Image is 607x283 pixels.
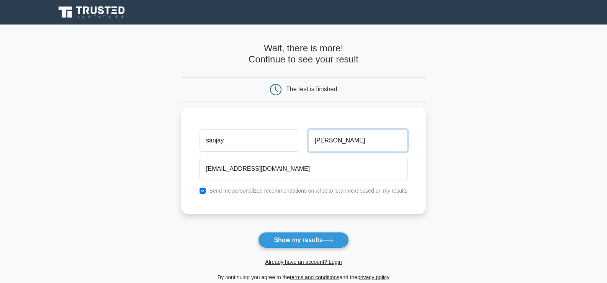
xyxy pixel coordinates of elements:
label: Send me personalized recommendations on what to learn next based on my results [209,188,407,194]
button: Show my results [258,232,348,248]
div: By continuing you agree to the and the [177,273,430,282]
input: Email [200,158,407,180]
div: The test is finished [286,86,337,92]
input: Last name [308,129,407,152]
a: Already have an account? Login [265,259,342,265]
input: First name [200,129,299,152]
a: privacy policy [357,274,389,280]
a: terms and conditions [290,274,339,280]
h4: Wait, there is more! Continue to see your result [181,43,426,65]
